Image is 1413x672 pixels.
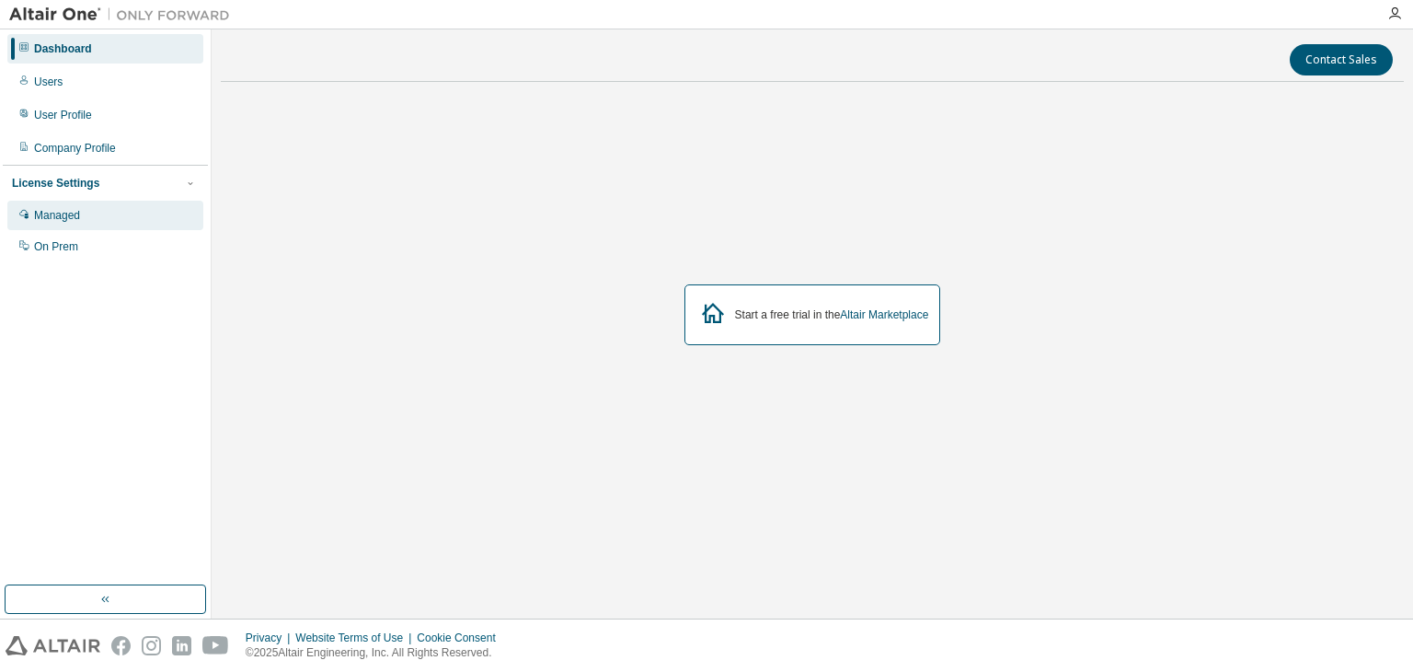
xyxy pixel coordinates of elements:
[172,636,191,655] img: linkedin.svg
[9,6,239,24] img: Altair One
[840,308,928,321] a: Altair Marketplace
[34,141,116,156] div: Company Profile
[34,41,92,56] div: Dashboard
[34,239,78,254] div: On Prem
[246,645,507,661] p: © 2025 Altair Engineering, Inc. All Rights Reserved.
[111,636,131,655] img: facebook.svg
[34,208,80,223] div: Managed
[295,631,417,645] div: Website Terms of Use
[1290,44,1393,75] button: Contact Sales
[34,75,63,89] div: Users
[142,636,161,655] img: instagram.svg
[202,636,229,655] img: youtube.svg
[735,307,929,322] div: Start a free trial in the
[12,176,99,191] div: License Settings
[246,631,295,645] div: Privacy
[34,108,92,122] div: User Profile
[6,636,100,655] img: altair_logo.svg
[417,631,506,645] div: Cookie Consent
